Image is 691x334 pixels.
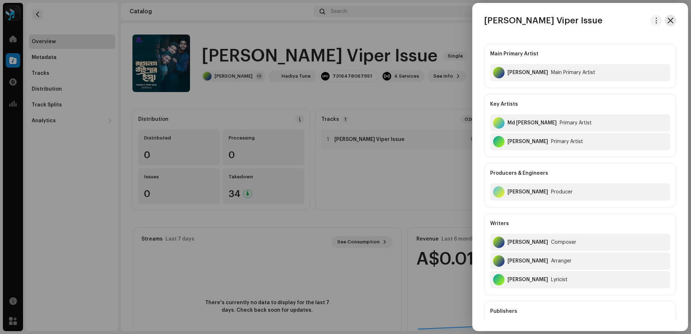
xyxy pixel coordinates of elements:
[560,120,592,126] div: Primary Artist
[507,139,548,145] div: Amir Hamza
[490,94,670,114] div: Key Artists
[507,120,557,126] div: Md Shah Jalal
[551,189,573,195] div: Producer
[507,189,548,195] div: Habibul Mursalin
[490,301,670,321] div: Publishers
[507,239,548,245] div: Muhammad Saifullah
[507,70,548,76] div: Muhammad Saifullah
[490,214,670,234] div: Writers
[551,277,568,283] div: Lyricist
[507,277,548,283] div: Amir Hamza
[490,44,670,64] div: Main Primary Artist
[484,15,602,26] h3: [PERSON_NAME] Viper Issue
[507,258,548,264] div: Muhammad Saifullah
[551,239,576,245] div: Composer
[551,139,583,145] div: Primary Artist
[551,70,595,76] div: Main Primary Artist
[490,163,670,183] div: Producers & Engineers
[551,258,572,264] div: Arranger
